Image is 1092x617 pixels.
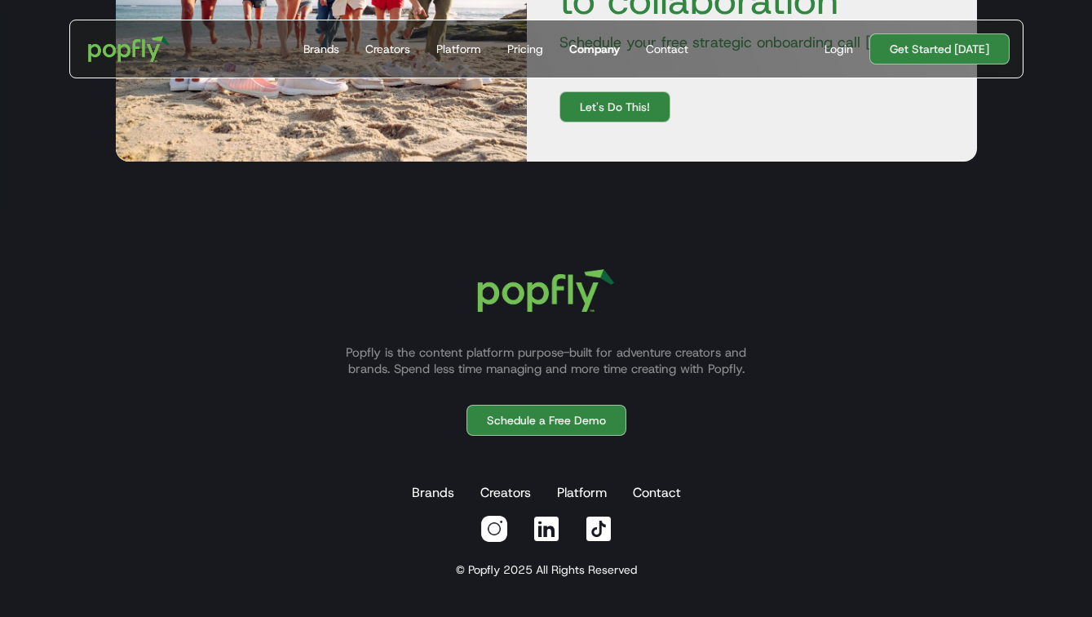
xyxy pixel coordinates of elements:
div: Login [825,41,853,57]
a: Creators [359,20,417,78]
a: Platform [554,477,610,509]
a: Get Started [DATE] [869,33,1010,64]
a: Login [818,41,860,57]
a: Creators [477,477,534,509]
a: Schedule a Free Demo [466,405,626,436]
a: Platform [430,20,488,78]
div: Creators [365,41,410,57]
a: Brands [297,20,346,78]
div: Pricing [507,41,543,57]
div: Contact [646,41,688,57]
a: Contact [639,20,695,78]
a: Pricing [501,20,550,78]
a: Contact [630,477,684,509]
div: Company [569,41,620,57]
div: © Popfly 2025 All Rights Reserved [456,562,637,578]
p: Popfly is the content platform purpose-built for adventure creators and brands. Spend less time m... [326,344,767,377]
a: Brands [409,477,458,509]
div: Brands [303,41,339,57]
a: Company [563,20,626,78]
a: Let's Do This! [559,91,670,122]
a: home [77,24,182,73]
div: Platform [436,41,481,57]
